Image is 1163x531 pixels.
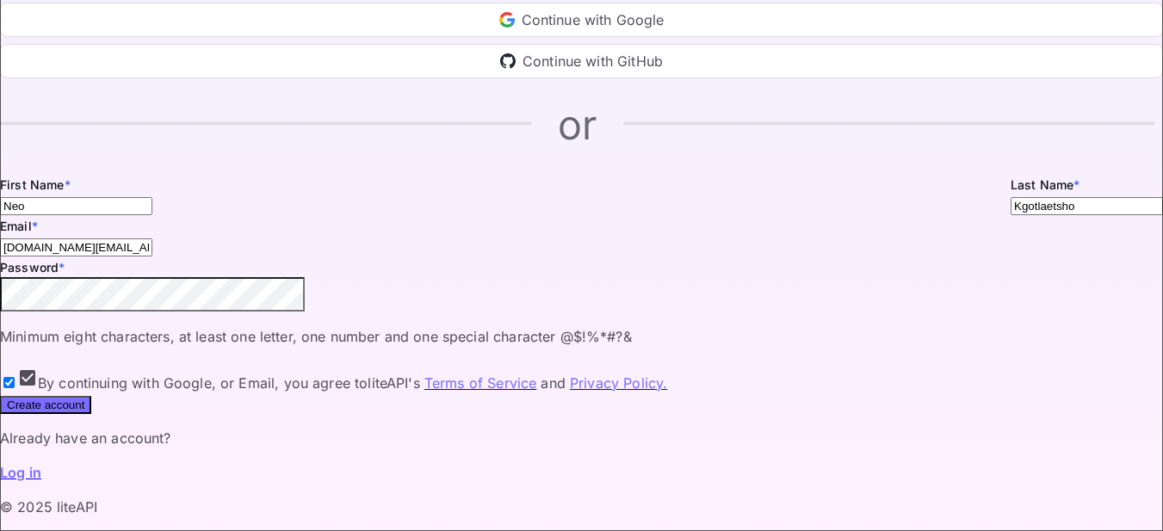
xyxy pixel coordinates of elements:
[7,305,21,318] button: toggle password visibility
[38,373,667,393] span: By continuing with Google, or Email, you agree to liteAPI's and
[1011,197,1163,215] input: Doe
[424,374,536,392] a: Terms of Service
[570,374,667,392] a: Privacy Policy.
[3,377,15,388] input: By continuing with Google, or Email, you agree toliteAPI's Terms of Service and Privacy Policy.
[1011,177,1080,192] label: Last Name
